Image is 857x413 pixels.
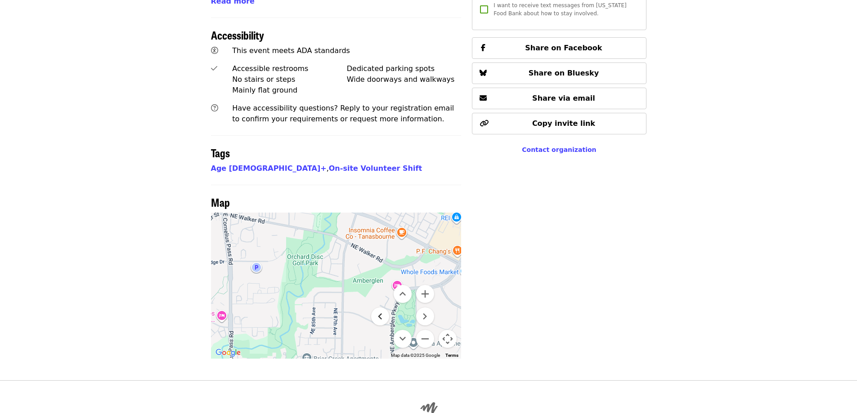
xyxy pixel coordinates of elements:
[391,353,440,358] span: Map data ©2025 Google
[472,62,646,84] button: Share on Bluesky
[329,164,422,173] a: On-site Volunteer Shift
[211,27,264,43] span: Accessibility
[445,353,458,358] a: Terms (opens in new tab)
[232,85,347,96] div: Mainly flat ground
[211,104,218,112] i: question-circle icon
[371,307,389,325] button: Move left
[525,44,602,52] span: Share on Facebook
[532,119,595,128] span: Copy invite link
[522,146,596,153] a: Contact organization
[213,347,243,359] a: Open this area in Google Maps (opens a new window)
[232,63,347,74] div: Accessible restrooms
[232,74,347,85] div: No stairs or steps
[213,347,243,359] img: Google
[211,64,217,73] i: check icon
[416,285,434,303] button: Zoom in
[472,113,646,134] button: Copy invite link
[494,2,626,17] span: I want to receive text messages from [US_STATE] Food Bank about how to stay involved.
[529,69,599,77] span: Share on Bluesky
[211,194,230,210] span: Map
[394,285,412,303] button: Move up
[232,46,350,55] span: This event meets ADA standards
[416,307,434,325] button: Move right
[439,330,457,348] button: Map camera controls
[347,74,462,85] div: Wide doorways and walkways
[211,164,329,173] span: ,
[532,94,595,102] span: Share via email
[347,63,462,74] div: Dedicated parking spots
[232,104,454,123] span: Have accessibility questions? Reply to your registration email to confirm your requirements or re...
[472,88,646,109] button: Share via email
[211,164,327,173] a: Age [DEMOGRAPHIC_DATA]+
[394,330,412,348] button: Move down
[211,145,230,160] span: Tags
[416,330,434,348] button: Zoom out
[472,37,646,59] button: Share on Facebook
[211,46,218,55] i: universal-access icon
